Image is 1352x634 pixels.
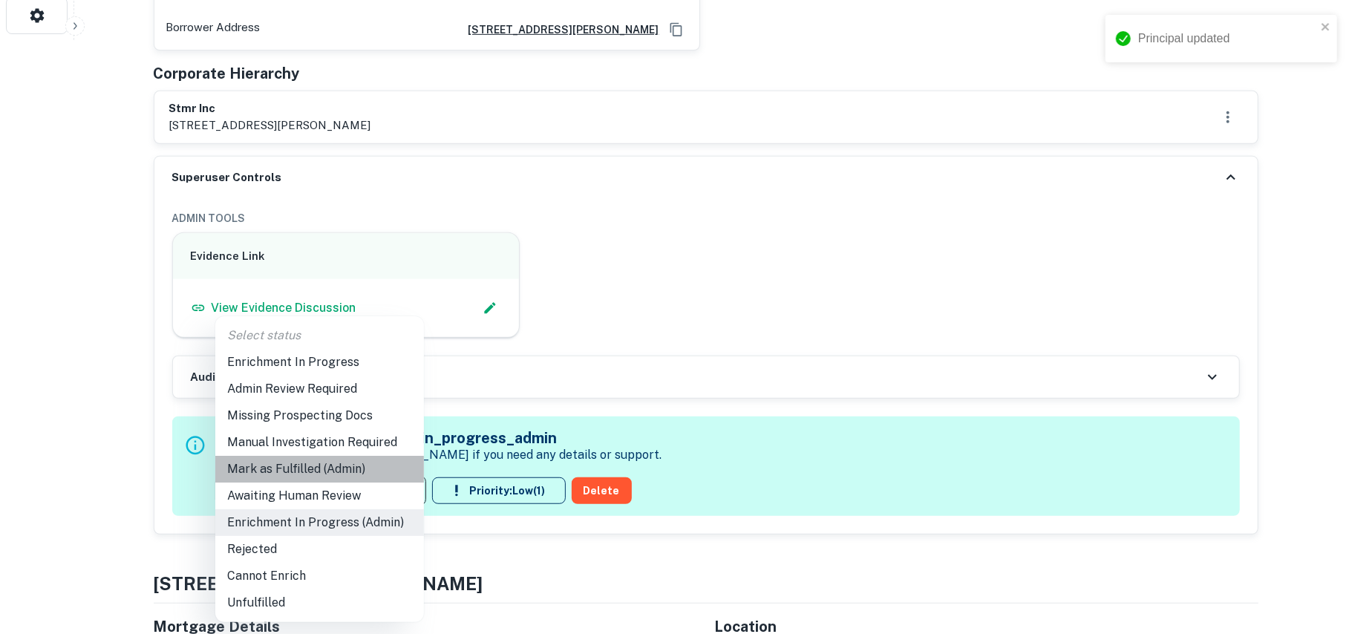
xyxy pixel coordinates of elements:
[215,563,424,589] li: Cannot Enrich
[215,589,424,616] li: Unfulfilled
[215,483,424,509] li: Awaiting Human Review
[215,376,424,402] li: Admin Review Required
[215,402,424,429] li: Missing Prospecting Docs
[1138,30,1316,48] div: Principal updated
[215,349,424,376] li: Enrichment In Progress
[215,429,424,456] li: Manual Investigation Required
[1278,515,1352,586] iframe: Chat Widget
[1321,21,1331,35] button: close
[215,509,424,536] li: Enrichment In Progress (Admin)
[215,536,424,563] li: Rejected
[215,456,424,483] li: Mark as Fulfilled (Admin)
